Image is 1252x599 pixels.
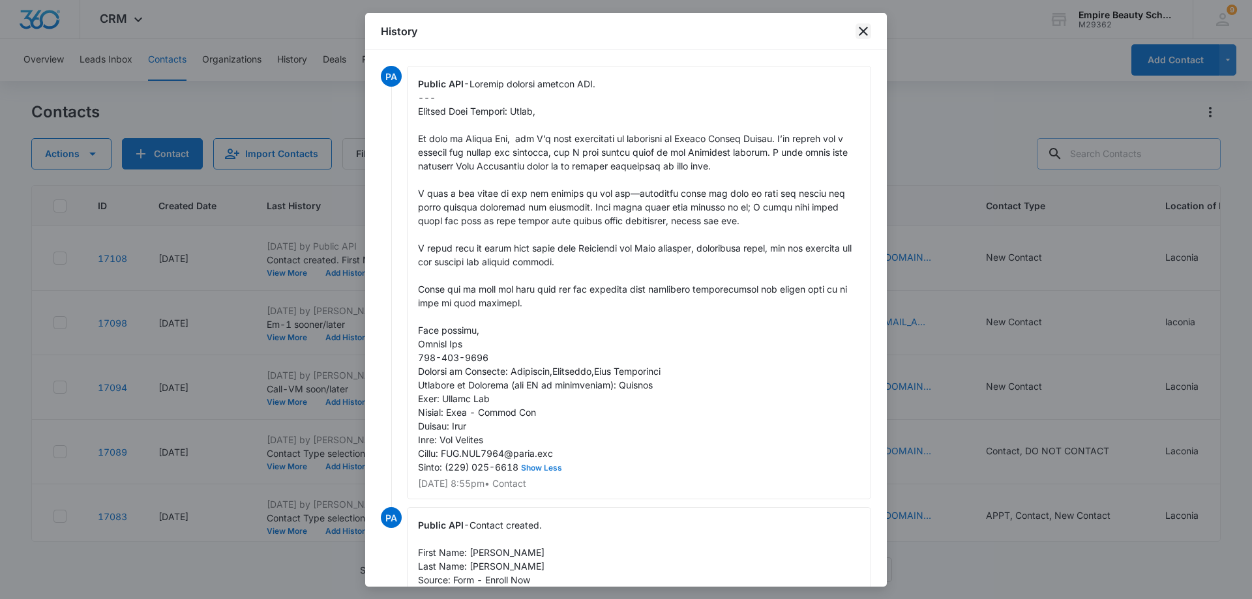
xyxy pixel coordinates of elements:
[856,23,871,39] button: close
[381,507,402,528] span: PA
[381,23,417,39] h1: History
[518,464,565,472] button: Show Less
[381,66,402,87] span: PA
[418,78,464,89] span: Public API
[418,519,464,531] span: Public API
[407,66,871,499] div: -
[418,479,860,488] p: [DATE] 8:55pm • Contact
